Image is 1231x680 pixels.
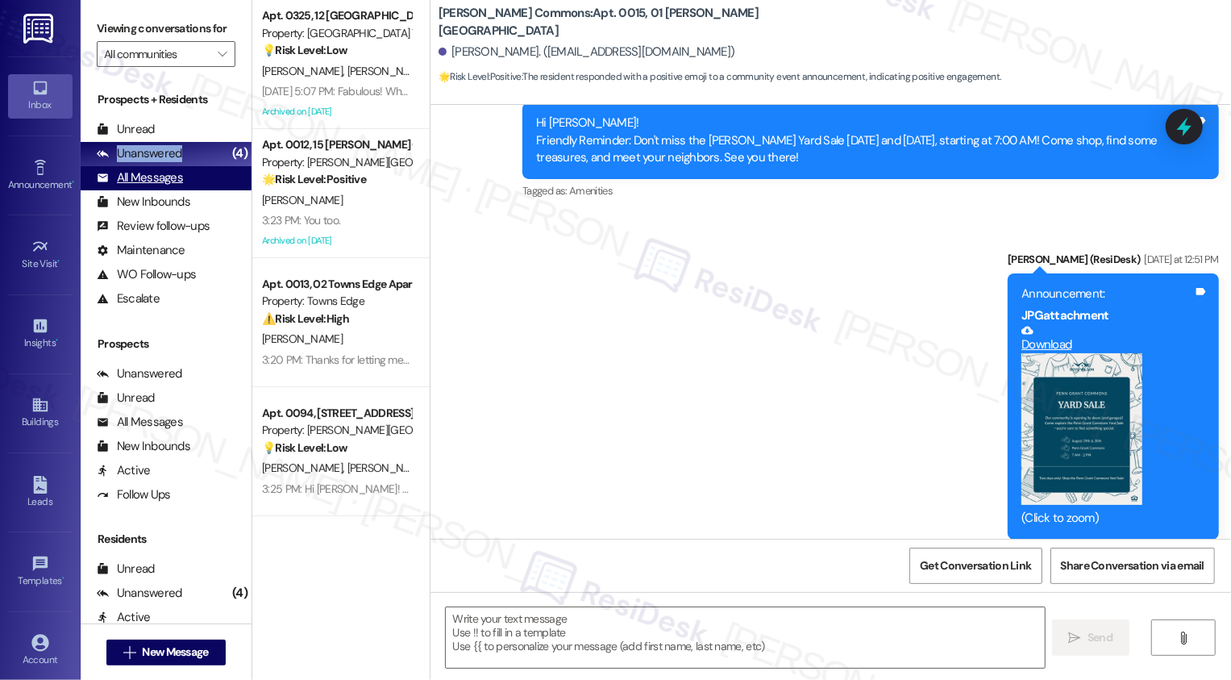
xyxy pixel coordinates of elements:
[536,115,1193,166] div: Hi [PERSON_NAME]! Friendly Reminder: Don't miss the [PERSON_NAME] Yard Sale [DATE] and [DATE], st...
[262,461,347,475] span: [PERSON_NAME]
[260,231,413,251] div: Archived on [DATE]
[81,91,252,108] div: Prospects + Residents
[23,14,56,44] img: ResiDesk Logo
[569,184,613,198] span: Amenities
[262,213,340,227] div: 3:23 PM: You too.
[97,414,183,431] div: All Messages
[97,390,155,407] div: Unread
[1061,557,1204,574] span: Share Conversation via email
[97,609,151,626] div: Active
[8,74,73,118] a: Inbox
[97,365,182,382] div: Unanswered
[1052,620,1130,656] button: Send
[1050,548,1215,584] button: Share Conversation via email
[262,172,366,186] strong: 🌟 Risk Level: Positive
[1069,632,1081,645] i: 
[97,242,185,259] div: Maintenance
[72,177,74,188] span: •
[62,573,64,584] span: •
[1021,286,1142,302] div: Announcement:
[262,311,349,326] strong: ⚠️ Risk Level: High
[97,169,183,186] div: All Messages
[262,84,569,98] div: [DATE] 5:07 PM: Fabulous! When does the pool close for humans?
[439,5,761,40] b: [PERSON_NAME] Commons: Apt. 0015, 01 [PERSON_NAME][GEOGRAPHIC_DATA]
[97,121,155,138] div: Unread
[106,640,226,665] button: New Message
[97,561,155,578] div: Unread
[262,440,347,455] strong: 💡 Risk Level: Low
[8,471,73,515] a: Leads
[97,266,196,283] div: WO Follow-ups
[262,482,880,496] div: 3:25 PM: Hi [PERSON_NAME]! Kindly reach out to the office for more details. They can provide you ...
[260,102,413,122] div: Archived on [DATE]
[262,405,411,422] div: Apt. 0094, [STREET_ADDRESS][PERSON_NAME]
[439,69,1001,86] span: : The resident responded with a positive emoji to a community event announcement, indicating posi...
[8,233,73,277] a: Site Visit •
[97,438,190,455] div: New Inbounds
[1021,307,1108,323] b: JPG attachment
[97,585,182,602] div: Unanswered
[262,25,411,42] div: Property: [GEOGRAPHIC_DATA] Townhomes
[123,646,135,659] i: 
[228,581,252,606] div: (4)
[262,422,411,439] div: Property: [PERSON_NAME][GEOGRAPHIC_DATA]
[262,7,411,24] div: Apt. 0325, 12 [GEOGRAPHIC_DATA] Townhomes
[262,193,343,207] span: [PERSON_NAME]
[218,48,227,60] i: 
[439,70,522,83] strong: 🌟 Risk Level: Positive
[1088,629,1112,646] span: Send
[920,557,1031,574] span: Get Conversation Link
[1021,324,1142,353] a: Download
[8,550,73,594] a: Templates •
[58,256,60,267] span: •
[909,548,1042,584] button: Get Conversation Link
[228,141,252,166] div: (4)
[1141,251,1219,268] div: [DATE] at 12:51 PM
[142,644,208,661] span: New Message
[97,16,235,41] label: Viewing conversations for
[81,531,252,548] div: Residents
[262,43,347,57] strong: 💡 Risk Level: Low
[439,44,735,60] div: [PERSON_NAME]. ([EMAIL_ADDRESS][DOMAIN_NAME])
[8,312,73,356] a: Insights •
[262,136,411,153] div: Apt. 0012, 15 [PERSON_NAME] Commons
[262,293,411,310] div: Property: Towns Edge
[97,194,190,211] div: New Inbounds
[522,179,1219,202] div: Tagged as:
[1021,510,1142,527] div: (Click to zoom)
[97,462,151,479] div: Active
[347,64,427,78] span: [PERSON_NAME]
[97,218,210,235] div: Review follow-ups
[1008,251,1219,273] div: [PERSON_NAME] (ResiDesk)
[97,486,171,503] div: Follow Ups
[1021,353,1142,505] button: Zoom image
[97,290,160,307] div: Escalate
[56,335,58,346] span: •
[97,145,182,162] div: Unanswered
[262,332,343,346] span: [PERSON_NAME]
[262,154,411,171] div: Property: [PERSON_NAME][GEOGRAPHIC_DATA]
[262,276,411,293] div: Apt. 0013, 02 Towns Edge Apartments LLC
[104,41,210,67] input: All communities
[262,64,347,78] span: [PERSON_NAME]
[1178,632,1190,645] i: 
[8,629,73,673] a: Account
[347,461,427,475] span: [PERSON_NAME]
[8,391,73,435] a: Buildings
[81,336,252,353] div: Prospects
